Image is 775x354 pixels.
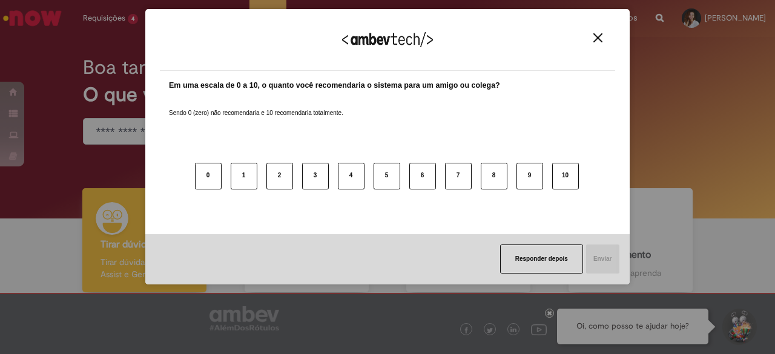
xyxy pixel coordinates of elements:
button: 8 [481,163,507,189]
button: Close [590,33,606,43]
button: Responder depois [500,244,583,274]
img: Logo Ambevtech [342,32,433,47]
button: 3 [302,163,329,189]
button: 0 [195,163,222,189]
button: 4 [338,163,364,189]
button: 7 [445,163,472,189]
button: 10 [552,163,579,189]
button: 9 [516,163,543,189]
label: Em uma escala de 0 a 10, o quanto você recomendaria o sistema para um amigo ou colega? [169,80,500,91]
button: 5 [374,163,400,189]
button: 1 [231,163,257,189]
label: Sendo 0 (zero) não recomendaria e 10 recomendaria totalmente. [169,94,343,117]
img: Close [593,33,602,42]
button: 6 [409,163,436,189]
button: 2 [266,163,293,189]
